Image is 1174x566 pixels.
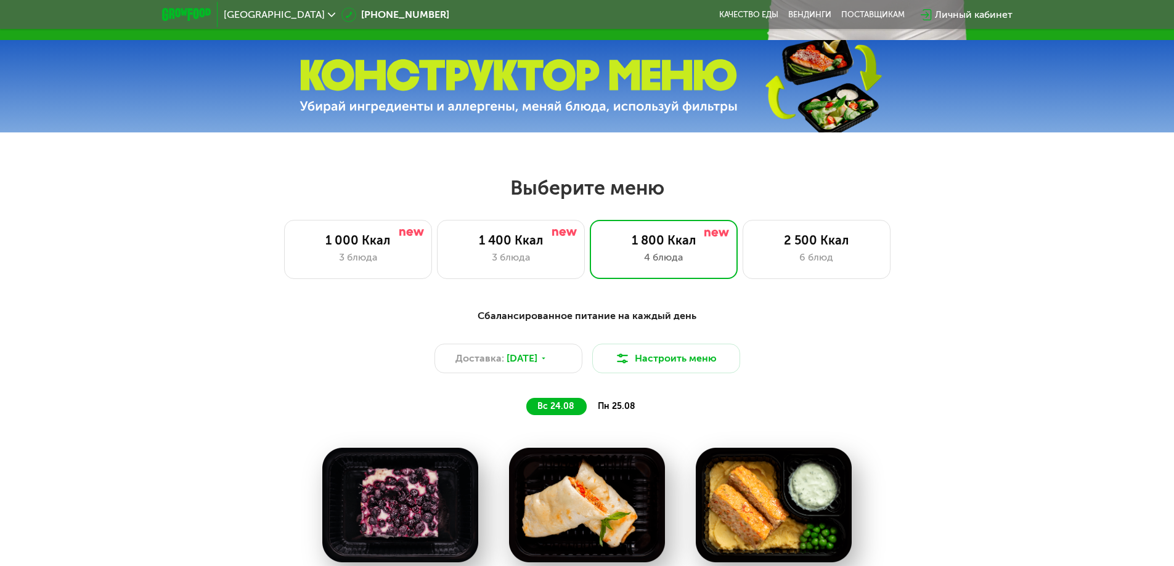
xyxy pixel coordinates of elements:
span: вс 24.08 [537,401,574,411]
div: 4 блюда [603,250,725,265]
div: 1 000 Ккал [297,233,419,248]
span: Доставка: [455,351,504,366]
div: Личный кабинет [935,7,1013,22]
a: Качество еды [719,10,778,20]
div: 2 500 Ккал [756,233,878,248]
span: [GEOGRAPHIC_DATA] [224,10,325,20]
button: Настроить меню [592,344,740,373]
a: Вендинги [788,10,831,20]
a: [PHONE_NUMBER] [341,7,449,22]
div: 3 блюда [297,250,419,265]
div: 1 400 Ккал [450,233,572,248]
div: 1 800 Ккал [603,233,725,248]
div: Сбалансированное питание на каждый день [222,309,952,324]
div: 3 блюда [450,250,572,265]
h2: Выберите меню [39,176,1135,200]
span: [DATE] [507,351,537,366]
div: 6 блюд [756,250,878,265]
span: пн 25.08 [598,401,635,411]
div: поставщикам [841,10,905,20]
